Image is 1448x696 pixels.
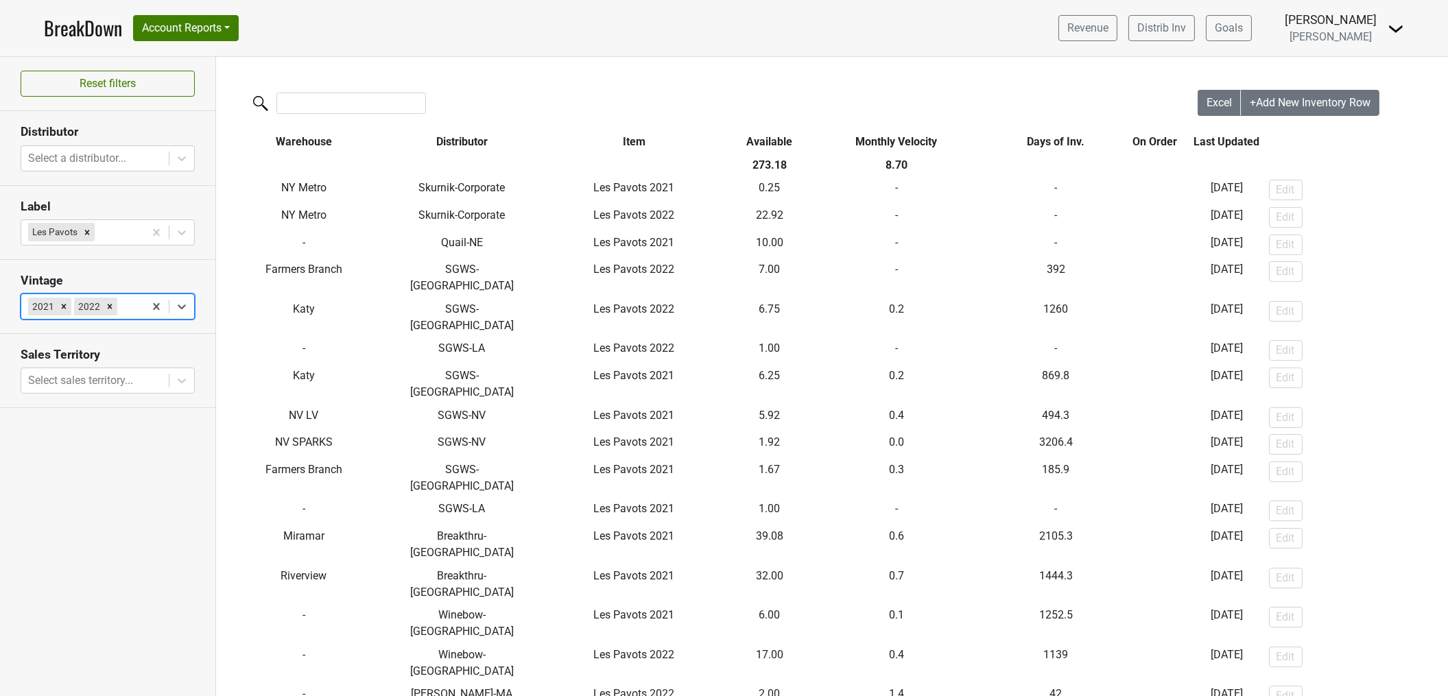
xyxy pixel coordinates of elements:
[1121,564,1188,604] td: -
[990,498,1121,525] td: -
[803,130,990,154] th: Monthly Velocity: activate to sort column ascending
[990,564,1121,604] td: 1444.3
[736,258,803,298] td: 7.00
[392,431,532,458] td: SGWS-NV
[392,364,532,404] td: SGWS-[GEOGRAPHIC_DATA]
[1269,407,1303,428] button: Edit
[1188,364,1266,404] td: [DATE]
[392,204,532,231] td: Skurnik-Corporate
[1188,298,1266,337] td: [DATE]
[990,431,1121,458] td: 3206.4
[803,364,990,404] td: 0.2
[216,603,392,643] td: -
[216,298,392,337] td: Katy
[990,231,1121,259] td: -
[1388,21,1404,37] img: Dropdown Menu
[1188,231,1266,259] td: [DATE]
[1121,298,1188,337] td: -
[56,298,71,315] div: Remove 2021
[736,603,803,643] td: 6.00
[1188,130,1266,154] th: Last Updated: activate to sort column ascending
[593,263,674,276] span: Les Pavots 2022
[21,200,195,214] h3: Label
[392,258,532,298] td: SGWS-[GEOGRAPHIC_DATA]
[216,258,392,298] td: Farmers Branch
[803,298,990,337] td: 0.2
[1188,643,1266,683] td: [DATE]
[1188,404,1266,431] td: [DATE]
[1269,301,1303,322] button: Edit
[593,302,674,315] span: Les Pavots 2022
[1269,235,1303,255] button: Edit
[736,564,803,604] td: 32.00
[392,337,532,365] td: SGWS-LA
[593,341,674,355] span: Les Pavots 2022
[21,125,195,139] h3: Distributor
[1269,261,1303,282] button: Edit
[803,258,990,298] td: -
[216,337,392,365] td: -
[1250,96,1370,109] span: +Add New Inventory Row
[736,431,803,458] td: 1.92
[1121,498,1188,525] td: -
[1285,11,1377,29] div: [PERSON_NAME]
[736,364,803,404] td: 6.25
[1188,204,1266,231] td: [DATE]
[1121,525,1188,564] td: -
[1121,643,1188,683] td: -
[990,643,1121,683] td: 1139
[1269,528,1303,549] button: Edit
[1188,498,1266,525] td: [DATE]
[1121,404,1188,431] td: -
[593,181,674,194] span: Les Pavots 2021
[1269,434,1303,455] button: Edit
[1188,564,1266,604] td: [DATE]
[1206,15,1252,41] a: Goals
[803,498,990,525] td: -
[1121,204,1188,231] td: -
[1269,340,1303,361] button: Edit
[803,525,990,564] td: 0.6
[216,498,392,525] td: -
[990,364,1121,404] td: 869.8
[1121,364,1188,404] td: -
[21,274,195,288] h3: Vintage
[593,236,674,249] span: Les Pavots 2021
[803,603,990,643] td: 0.1
[736,498,803,525] td: 1.00
[1188,603,1266,643] td: [DATE]
[803,337,990,365] td: -
[392,498,532,525] td: SGWS-LA
[1269,647,1303,667] button: Edit
[1188,177,1266,204] td: [DATE]
[392,603,532,643] td: Winebow-[GEOGRAPHIC_DATA]
[990,204,1121,231] td: -
[216,525,392,564] td: Miramar
[21,348,195,362] h3: Sales Territory
[216,231,392,259] td: -
[593,529,674,542] span: Les Pavots 2021
[1266,130,1441,154] th: &nbsp;: activate to sort column ascending
[593,569,674,582] span: Les Pavots 2021
[1188,525,1266,564] td: [DATE]
[1269,207,1303,228] button: Edit
[593,208,674,221] span: Les Pavots 2022
[1121,603,1188,643] td: -
[1241,90,1379,116] button: +Add New Inventory Row
[80,223,95,241] div: Remove Les Pavots
[803,564,990,604] td: 0.7
[990,298,1121,337] td: 1260
[1058,15,1117,41] a: Revenue
[803,458,990,498] td: 0.3
[28,223,80,241] div: Les Pavots
[990,258,1121,298] td: 392
[1128,15,1195,41] a: Distrib Inv
[736,231,803,259] td: 10.00
[216,130,392,154] th: Warehouse: activate to sort column ascending
[216,177,392,204] td: NY Metro
[990,603,1121,643] td: 1252.5
[102,298,117,315] div: Remove 2022
[1269,607,1303,627] button: Edit
[1207,96,1232,109] span: Excel
[1121,431,1188,458] td: -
